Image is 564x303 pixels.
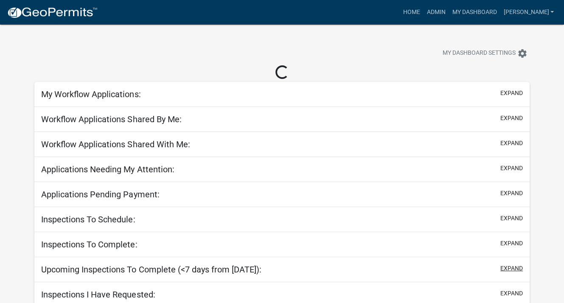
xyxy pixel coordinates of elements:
[41,239,137,250] h5: Inspections To Complete:
[443,48,516,59] span: My Dashboard Settings
[399,4,423,20] a: Home
[41,139,190,149] h5: Workflow Applications Shared With Me:
[500,4,557,20] a: [PERSON_NAME]
[500,239,523,248] button: expand
[41,214,135,224] h5: Inspections To Schedule:
[41,189,159,199] h5: Applications Pending Payment:
[41,289,155,300] h5: Inspections I Have Requested:
[500,114,523,123] button: expand
[449,4,500,20] a: My Dashboard
[436,45,534,62] button: My Dashboard Settingssettings
[500,139,523,148] button: expand
[41,89,140,99] h5: My Workflow Applications:
[500,264,523,273] button: expand
[500,189,523,198] button: expand
[41,114,181,124] h5: Workflow Applications Shared By Me:
[423,4,449,20] a: Admin
[41,164,174,174] h5: Applications Needing My Attention:
[517,48,528,59] i: settings
[500,89,523,98] button: expand
[500,214,523,223] button: expand
[41,264,261,275] h5: Upcoming Inspections To Complete (<7 days from [DATE]):
[500,164,523,173] button: expand
[500,289,523,298] button: expand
